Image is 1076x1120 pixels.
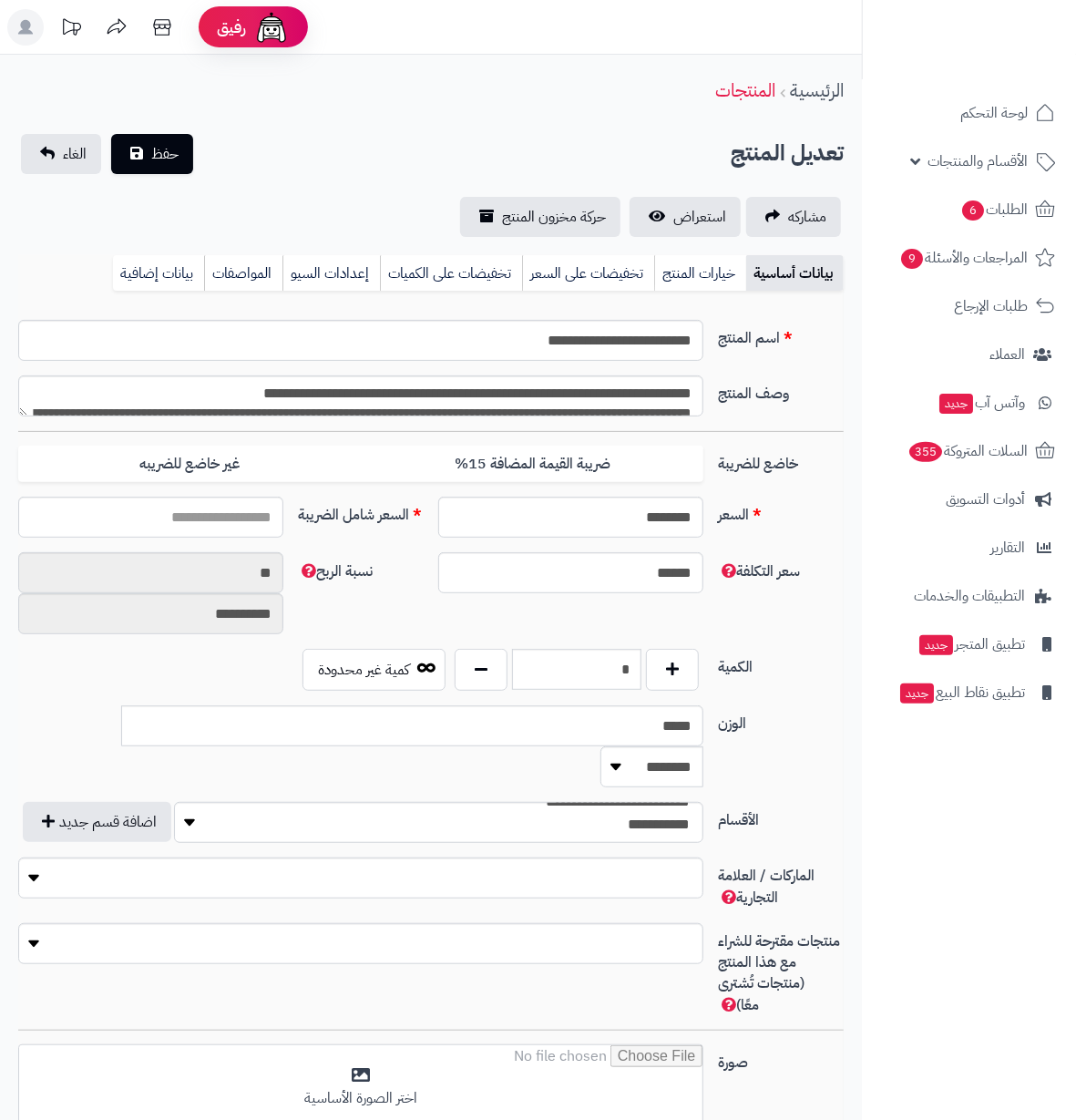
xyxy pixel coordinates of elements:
label: الأقسام [711,802,851,831]
a: تخفيضات على الكميات [380,255,522,292]
a: المراجعات والأسئلة9 [874,236,1065,280]
span: جديد [939,394,973,414]
a: حركة مخزون المنتج [460,197,620,237]
a: تطبيق المتجرجديد [874,622,1065,666]
a: إعدادات السيو [282,255,380,292]
label: ضريبة القيمة المضافة 15% [361,446,703,483]
label: السعر [711,497,851,526]
label: السعر شامل الضريبة [291,497,431,526]
a: طلبات الإرجاع [874,284,1065,328]
a: وآتس آبجديد [874,381,1065,425]
button: حفظ [111,134,193,174]
a: الرئيسية [790,77,844,104]
label: اسم المنتج [711,320,851,349]
span: (اكتب بداية حرف أي كلمة لتظهر القائمة المنسدلة للاستكمال التلقائي) [718,865,815,909]
label: غير خاضع للضريبه [18,446,361,483]
span: أدوات التسويق [946,487,1025,512]
span: التطبيقات والخدمات [914,583,1025,609]
label: الكمية [711,649,851,678]
a: الغاء [21,134,101,174]
span: جديد [919,635,953,655]
a: خيارات المنتج [654,255,746,292]
span: استعراض [673,206,726,228]
label: صورة [711,1044,851,1074]
a: مشاركه [746,197,841,237]
img: ai-face.png [253,9,290,46]
a: تطبيق نقاط البيعجديد [874,671,1065,714]
a: التقارير [874,526,1065,570]
label: الوزن [711,705,851,735]
span: الغاء [63,143,87,165]
span: مشاركه [788,206,826,228]
span: لن يظهر للعميل النهائي ويستخدم في تقارير الأرباح [718,560,800,582]
span: رفيق [217,16,246,38]
span: 6 [962,200,984,221]
a: المنتجات [715,77,775,104]
span: لن يظهر للعميل النهائي ويستخدم في تقارير الأرباح [298,560,373,582]
span: طلبات الإرجاع [954,293,1028,319]
span: 355 [909,442,942,462]
span: حركة مخزون المنتج [502,206,606,228]
a: أدوات التسويق [874,478,1065,521]
a: السلات المتروكة355 [874,429,1065,473]
span: تطبيق المتجر [917,632,1025,657]
a: المواصفات [204,255,282,292]
a: تحديثات المنصة [48,9,94,50]
label: وصف المنتج [711,375,851,405]
span: التقارير [990,535,1025,560]
span: جديد [900,683,934,704]
label: خاضع للضريبة [711,446,851,475]
a: تخفيضات على السعر [522,255,654,292]
span: تطبيق نقاط البيع [898,680,1025,705]
span: 9 [901,249,923,269]
h2: تعديل المنتج [731,135,844,172]
a: الطلبات6 [874,188,1065,231]
a: التطبيقات والخدمات [874,574,1065,618]
a: بيانات إضافية [113,255,204,292]
span: حفظ [151,143,179,165]
span: الطلبات [960,197,1028,222]
a: بيانات أساسية [746,255,844,292]
span: المراجعات والأسئلة [899,245,1028,271]
span: العملاء [989,342,1025,367]
button: اضافة قسم جديد [23,802,171,842]
span: (اكتب بداية حرف أي كلمة لتظهر القائمة المنسدلة للاستكمال التلقائي) [718,930,840,1016]
a: لوحة التحكم [874,91,1065,135]
span: لوحة التحكم [960,100,1028,126]
span: وآتس آب [938,390,1025,416]
a: العملاء [874,333,1065,376]
span: الأقسام والمنتجات [927,149,1028,174]
a: استعراض [630,197,741,237]
span: السلات المتروكة [907,438,1028,464]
